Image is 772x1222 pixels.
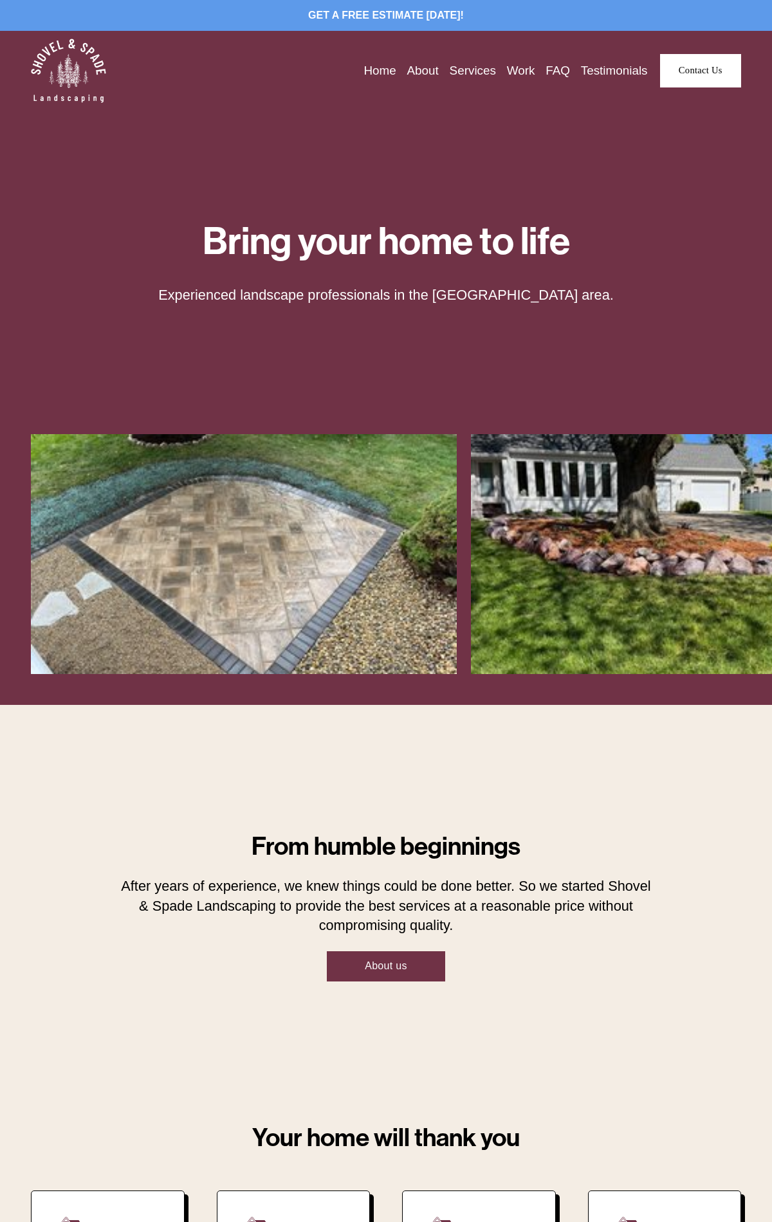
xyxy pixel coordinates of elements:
[327,951,445,981] a: About us
[179,834,593,859] h2: From humble beginnings
[149,286,623,305] p: Experienced landscape professionals in the [GEOGRAPHIC_DATA] area.
[507,61,535,80] a: Work
[450,61,496,80] a: Services
[581,61,648,80] a: Testimonials
[21,434,447,674] img: Home 1.jpeg
[407,61,439,80] a: About
[660,54,741,87] a: Contact Us
[31,1120,741,1156] p: Your home will thank you
[90,223,682,260] h1: Bring your home to life
[120,877,652,935] p: After years of experience, we knew things could be done better. So we started Shovel & Spade Land...
[546,61,570,80] a: FAQ
[363,61,396,80] a: Home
